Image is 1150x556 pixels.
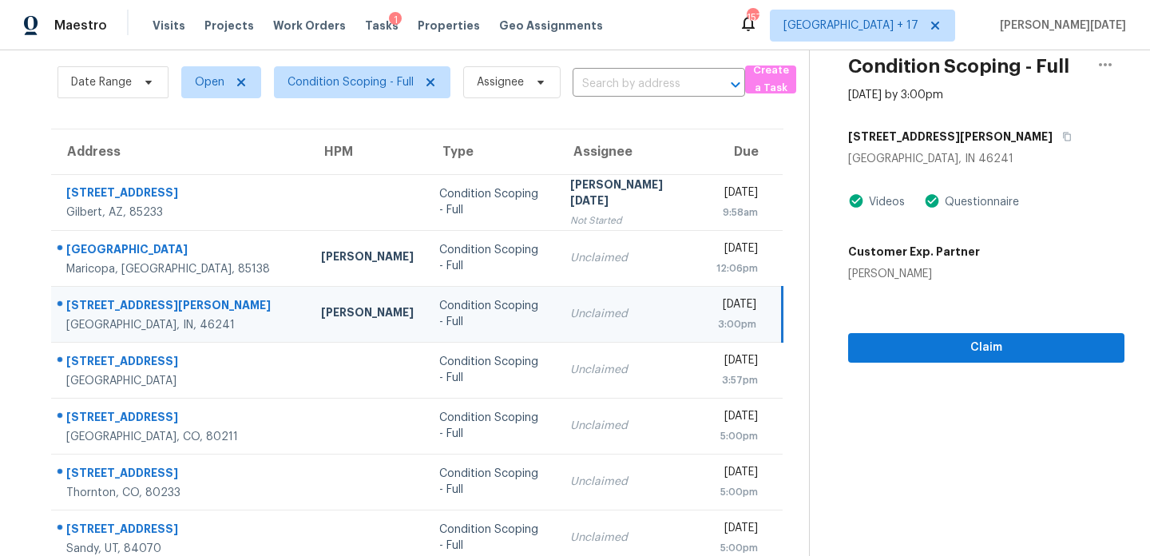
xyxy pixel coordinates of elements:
div: Condition Scoping - Full [439,298,545,330]
div: [DATE] by 3:00pm [848,87,943,103]
div: Condition Scoping - Full [439,522,545,554]
div: 5:00pm [716,428,758,444]
div: Maricopa, [GEOGRAPHIC_DATA], 85138 [66,261,295,277]
div: [PERSON_NAME][DATE] [570,177,691,212]
h5: Customer Exp. Partner [848,244,980,260]
div: Condition Scoping - Full [439,410,545,442]
th: Type [426,129,557,174]
div: [GEOGRAPHIC_DATA] [66,373,295,389]
button: Copy Address [1053,122,1074,151]
span: Projects [204,18,254,34]
div: Unclaimed [570,418,691,434]
button: Create a Task [745,66,796,93]
span: Visits [153,18,185,34]
div: Unclaimed [570,306,691,322]
div: 12:06pm [716,260,758,276]
div: Condition Scoping - Full [439,466,545,498]
span: Open [195,74,224,90]
div: [PERSON_NAME] [321,304,414,324]
div: 157 [747,10,758,26]
div: [DATE] [716,352,758,372]
span: Tasks [365,20,399,31]
th: Address [51,129,308,174]
div: Unclaimed [570,362,691,378]
div: [GEOGRAPHIC_DATA] [66,241,295,261]
div: [STREET_ADDRESS] [66,521,295,541]
img: Artifact Present Icon [848,193,864,209]
button: Open [724,73,747,96]
div: 3:00pm [716,316,757,332]
div: 1 [389,12,402,28]
input: Search by address [573,72,700,97]
div: Unclaimed [570,474,691,490]
div: [DATE] [716,185,758,205]
div: Unclaimed [570,250,691,266]
div: Condition Scoping - Full [439,186,545,218]
div: 9:58am [716,205,758,220]
div: 5:00pm [716,540,758,556]
div: [DATE] [716,464,758,484]
div: [STREET_ADDRESS] [66,465,295,485]
h2: Condition Scoping - Full [848,58,1069,74]
span: Condition Scoping - Full [287,74,414,90]
span: Assignee [477,74,524,90]
div: [PERSON_NAME] [848,266,980,282]
div: [STREET_ADDRESS] [66,185,295,205]
span: Geo Assignments [499,18,603,34]
h5: [STREET_ADDRESS][PERSON_NAME] [848,129,1053,145]
span: [PERSON_NAME][DATE] [993,18,1126,34]
span: Maestro [54,18,107,34]
div: [DATE] [716,296,757,316]
span: Create a Task [753,62,788,98]
div: [GEOGRAPHIC_DATA], CO, 80211 [66,429,295,445]
th: HPM [308,129,426,174]
div: 5:00pm [716,484,758,500]
div: [STREET_ADDRESS] [66,409,295,429]
th: Due [704,129,783,174]
span: Date Range [71,74,132,90]
div: Not Started [570,212,691,228]
div: Condition Scoping - Full [439,354,545,386]
div: [PERSON_NAME] [321,248,414,268]
div: Videos [864,194,905,210]
div: Unclaimed [570,530,691,546]
div: [GEOGRAPHIC_DATA], IN 46241 [848,151,1124,167]
span: [GEOGRAPHIC_DATA] + 17 [783,18,918,34]
div: [STREET_ADDRESS] [66,353,295,373]
div: Condition Scoping - Full [439,242,545,274]
span: Claim [861,338,1112,358]
div: [DATE] [716,240,758,260]
button: Claim [848,333,1124,363]
div: [DATE] [716,408,758,428]
div: Questionnaire [940,194,1019,210]
img: Artifact Present Icon [924,193,940,209]
span: Work Orders [273,18,346,34]
span: Properties [418,18,480,34]
div: Thornton, CO, 80233 [66,485,295,501]
div: 3:57pm [716,372,758,388]
div: [GEOGRAPHIC_DATA], IN, 46241 [66,317,295,333]
th: Assignee [557,129,704,174]
div: Gilbert, AZ, 85233 [66,205,295,220]
div: [STREET_ADDRESS][PERSON_NAME] [66,297,295,317]
div: [DATE] [716,520,758,540]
